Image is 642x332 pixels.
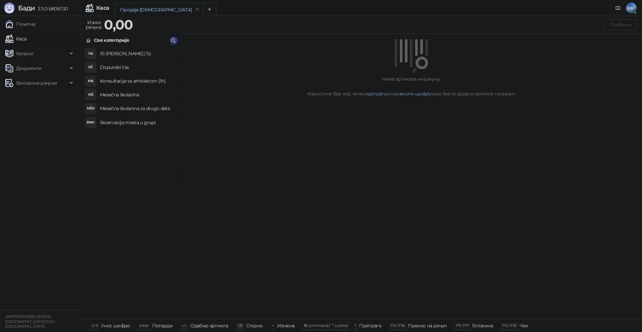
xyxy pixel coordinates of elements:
a: унесите шифру [395,91,431,97]
span: f [355,323,356,328]
div: Нема артикала на рачуну. Користите бар код читач, или како бисте додали артикле на рачун. [189,75,634,97]
div: Каса [96,5,109,11]
span: enter [139,323,149,328]
span: ⌫ [237,323,242,328]
button: Плаћање [605,19,637,30]
h4: Rezervacija mesta u grupi [100,117,175,128]
span: MP [626,3,637,13]
h4: Mesečna školarina za drugo dete [100,103,175,114]
div: KA( [85,76,96,86]
div: RMU [85,117,96,128]
div: Претрага [359,321,381,330]
strong: 0,00 [104,16,133,33]
div: Одабир артикла [190,321,228,330]
span: 0-9 [92,323,98,328]
span: ⌘ command / ⌃ control [304,323,348,328]
h4: 10: [PERSON_NAME] (Ђ) [100,48,175,59]
span: 3.11.0-b80b730 [35,6,68,12]
div: Потврди [152,321,173,330]
div: Сторно [246,321,263,330]
h4: Konsultacije sa arhitektom (1h) [100,76,175,86]
img: Logo [4,3,15,13]
span: Документи [16,62,41,75]
div: grid [81,47,180,319]
div: DČ [85,62,96,73]
span: Фискални рачуни [16,76,57,90]
button: remove [193,7,202,12]
h4: Dopunski čas [100,62,175,73]
div: Измена [277,321,295,330]
div: Унос шифре [101,321,130,330]
a: Каса [5,32,26,46]
span: + [272,323,274,328]
a: Документација [613,3,623,13]
div: 1А( [85,48,96,59]
h4: Mesečna školarina [100,89,175,100]
div: Пренос на рачун [408,321,446,330]
button: Add tab [203,3,216,16]
div: Готовина [472,321,493,330]
div: Чек [520,321,528,330]
span: Бади [18,4,35,12]
div: MŠD [85,103,96,114]
span: Каталог [16,47,34,60]
span: F10 / F16 [390,323,405,328]
div: Све категорије [94,36,129,44]
span: ↑/↓ [182,323,187,328]
a: Почетна [5,17,35,31]
a: претрагу [365,91,386,97]
small: ARHITEKTONSKI CENTAR [GEOGRAPHIC_DATA] DOO [GEOGRAPHIC_DATA] [5,314,55,329]
span: F12 / F18 [502,323,516,328]
div: MŠ [85,89,96,100]
div: Продаја [DEMOGRAPHIC_DATA] [120,6,192,13]
div: Износ рачуна [84,18,103,31]
span: F11 / F17 [456,323,469,328]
